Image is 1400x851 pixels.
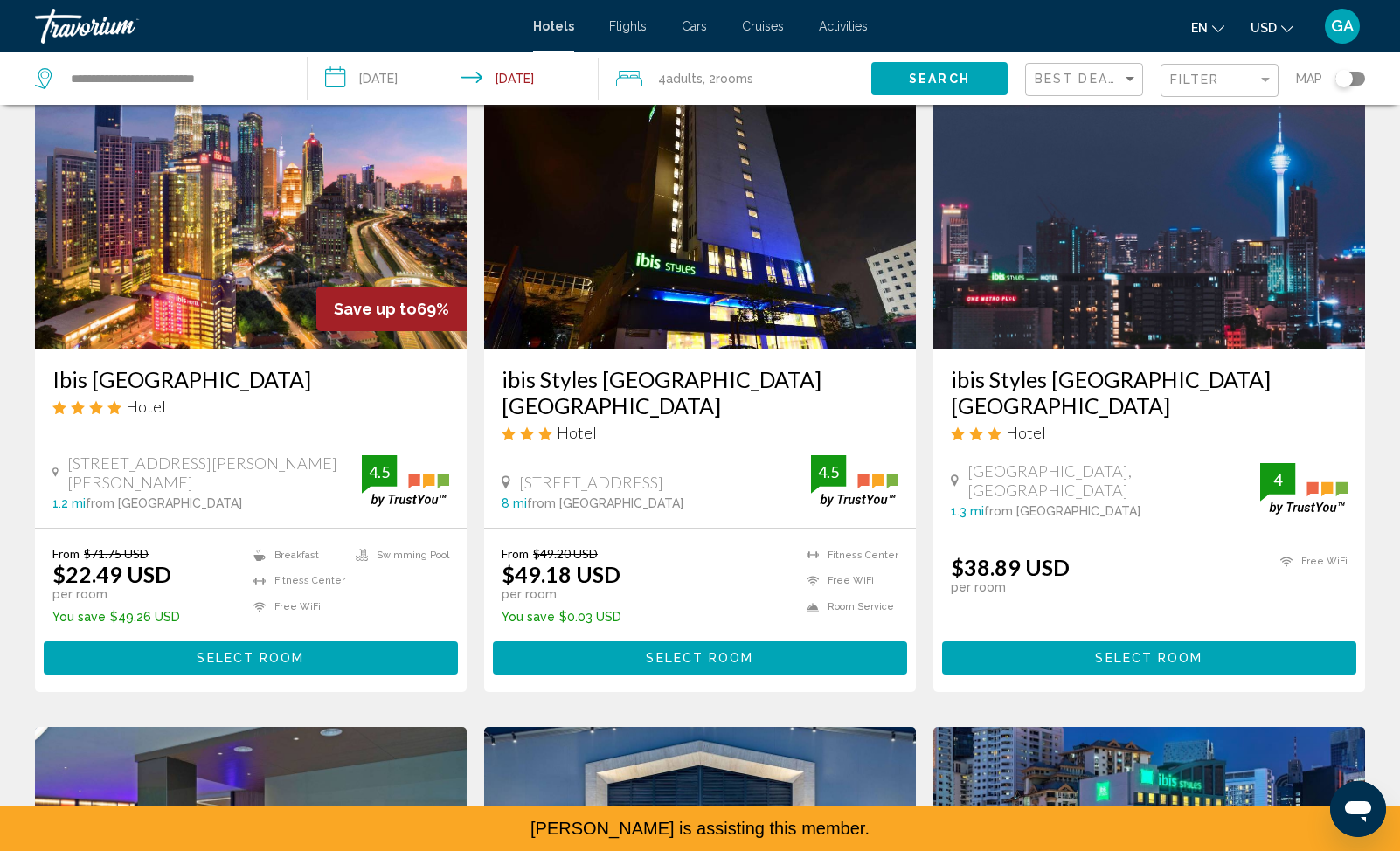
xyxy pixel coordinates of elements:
button: Toggle map [1322,71,1365,86]
div: 4 star Hotel [52,397,449,416]
button: Search [871,62,1008,94]
mat-select: Sort by [1035,73,1138,87]
a: ibis Styles [GEOGRAPHIC_DATA] [GEOGRAPHIC_DATA] [951,366,1348,419]
p: $0.03 USD [502,610,621,624]
a: Select Room [44,646,458,665]
span: You save [52,610,106,624]
div: 3 star Hotel [951,423,1348,442]
div: 4 [1260,469,1295,490]
div: 3 star Hotel [502,423,898,442]
span: Hotel [126,397,166,416]
li: Breakfast [245,546,347,564]
img: Hotel image [35,69,467,349]
button: Change currency [1251,15,1293,40]
span: 1.2 mi [52,496,86,510]
a: Cars [682,19,707,33]
span: [GEOGRAPHIC_DATA], [GEOGRAPHIC_DATA] [967,461,1260,500]
span: en [1191,21,1208,35]
button: Select Room [493,641,907,674]
li: Room Service [798,598,898,616]
ins: $38.89 USD [951,554,1070,580]
a: Travorium [35,9,516,44]
p: per room [52,587,180,601]
span: Search [909,73,970,86]
span: From [52,546,80,561]
span: [STREET_ADDRESS][PERSON_NAME][PERSON_NAME] [67,453,362,492]
span: rooms [716,72,753,86]
span: 4 [658,66,703,91]
span: Best Deals [1035,72,1126,86]
span: [STREET_ADDRESS] [519,473,663,492]
span: [PERSON_NAME] is assisting this member. [530,819,870,838]
a: Select Room [493,646,907,665]
button: Select Room [44,641,458,674]
span: You save [502,610,555,624]
iframe: Button to launch messaging window [1330,781,1386,837]
span: Select Room [1095,652,1202,666]
a: Ibis [GEOGRAPHIC_DATA] [52,366,449,392]
button: Travelers: 4 adults, 0 children [599,52,871,105]
a: ibis Styles [GEOGRAPHIC_DATA] [GEOGRAPHIC_DATA] [502,366,898,419]
ins: $22.49 USD [52,561,171,587]
button: User Menu [1320,8,1365,45]
button: Check-in date: Sep 2, 2025 Check-out date: Sep 3, 2025 [308,52,598,105]
p: $49.26 USD [52,610,180,624]
li: Fitness Center [245,572,347,590]
button: Filter [1161,63,1279,99]
span: from [GEOGRAPHIC_DATA] [86,496,242,510]
span: Filter [1170,73,1220,86]
ins: $49.18 USD [502,561,620,587]
img: Hotel image [933,69,1365,349]
span: Map [1296,66,1322,91]
span: from [GEOGRAPHIC_DATA] [527,496,683,510]
span: Hotel [557,423,597,442]
img: trustyou-badge.svg [811,455,898,507]
img: Hotel image [484,69,916,349]
li: Fitness Center [798,546,898,564]
a: Select Room [942,646,1356,665]
button: Select Room [942,641,1356,674]
img: trustyou-badge.svg [362,455,449,507]
div: 4.5 [811,461,846,482]
img: trustyou-badge.svg [1260,463,1348,515]
span: From [502,546,529,561]
li: Free WiFi [245,598,347,616]
a: Flights [609,19,647,33]
span: Adults [666,72,703,86]
div: 4.5 [362,461,397,482]
li: Free WiFi [798,572,898,590]
span: Hotel [1006,423,1046,442]
button: Change language [1191,15,1224,40]
span: , 2 [703,66,753,91]
del: $71.75 USD [84,546,149,561]
span: GA [1331,17,1354,35]
span: Select Room [197,652,304,666]
li: Free WiFi [1272,554,1348,569]
span: 8 mi [502,496,527,510]
span: Select Room [646,652,753,666]
del: $49.20 USD [533,546,598,561]
a: Cruises [742,19,784,33]
p: per room [502,587,621,601]
a: Activities [819,19,868,33]
a: Hotels [533,19,574,33]
p: per room [951,580,1070,594]
span: USD [1251,21,1277,35]
span: from [GEOGRAPHIC_DATA] [984,504,1140,518]
li: Swimming Pool [347,546,449,564]
span: Save up to [334,300,417,318]
div: 69% [316,287,467,331]
span: 1.3 mi [951,504,984,518]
